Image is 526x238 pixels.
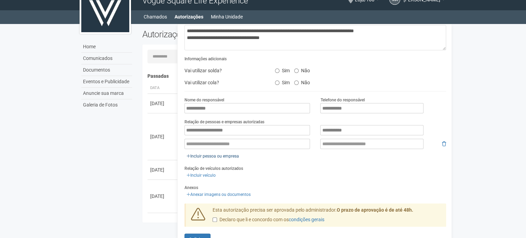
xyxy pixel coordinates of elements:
input: Não [294,80,299,85]
a: Anexar imagens ou documentos [184,191,253,198]
label: Declaro que li e concordo com os [213,216,324,223]
a: Eventos e Publicidade [81,76,132,88]
input: Não [294,68,299,73]
label: Telefone do responsável [320,97,364,103]
h2: Autorizações [142,29,289,39]
label: Sim [275,65,290,74]
label: Informações adicionais [184,56,227,62]
input: Declaro que li e concordo com oscondições gerais [213,217,217,222]
label: Relação de pessoas e empresas autorizadas [184,119,264,125]
th: Data [147,83,178,94]
a: Chamados [144,12,167,22]
div: [DATE] [150,100,176,107]
div: [DATE] [150,166,176,173]
a: Documentos [81,64,132,76]
div: [DATE] [150,193,176,200]
div: Vai utilizar cola? [179,77,270,88]
label: Anexos [184,185,198,191]
label: Sim [275,77,290,86]
div: Vai utilizar solda? [179,65,270,76]
a: Galeria de Fotos [81,99,132,111]
label: Não [294,77,310,86]
label: Não [294,65,310,74]
h4: Passadas [147,74,441,79]
label: Nome do responsável [184,97,224,103]
div: Esta autorização precisa ser aprovada pelo administrador. [207,207,446,227]
a: Autorizações [175,12,203,22]
a: Minha Unidade [211,12,243,22]
div: [DATE] [150,133,176,140]
a: condições gerais [289,217,324,222]
input: Sim [275,80,279,85]
input: Sim [275,68,279,73]
a: Incluir pessoa ou empresa [184,152,241,160]
i: Remover [442,141,446,146]
strong: O prazo de aprovação é de até 48h. [337,207,413,213]
a: Home [81,41,132,53]
a: Comunicados [81,53,132,64]
a: Anuncie sua marca [81,88,132,99]
a: Incluir veículo [184,172,218,179]
label: Relação de veículos autorizados [184,165,243,172]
